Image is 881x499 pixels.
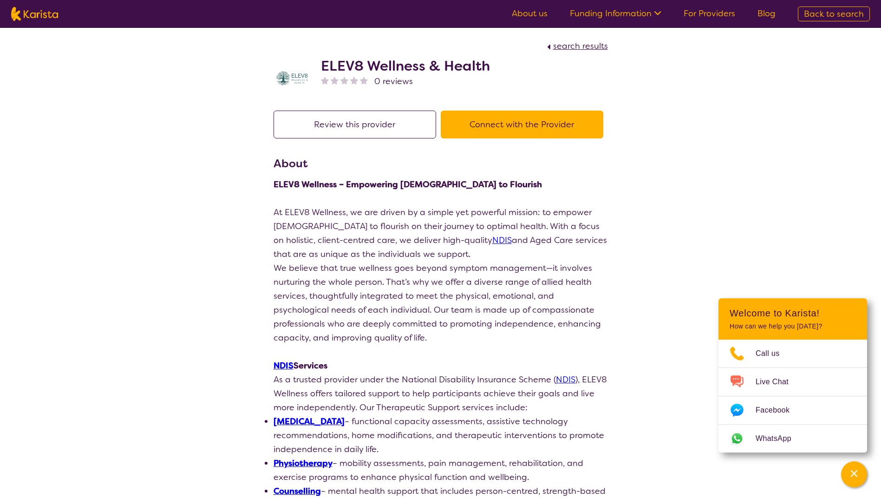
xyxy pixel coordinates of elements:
[274,111,436,138] button: Review this provider
[757,8,776,19] a: Blog
[718,340,867,453] ul: Choose channel
[274,456,608,484] li: – mobility assessments, pain management, rehabilitation, and exercise programs to enhance physica...
[684,8,735,19] a: For Providers
[553,40,608,52] span: search results
[331,76,339,84] img: nonereviewstar
[274,261,608,345] p: We believe that true wellness goes beyond symptom management—it involves nurturing the whole pers...
[274,414,608,456] li: – functional capacity assessments, assistive technology recommendations, home modifications, and ...
[350,76,358,84] img: nonereviewstar
[274,360,294,371] a: NDIS
[756,375,800,389] span: Live Chat
[274,486,321,497] a: Counselling
[756,432,803,446] span: WhatsApp
[360,76,368,84] img: nonereviewstar
[274,416,345,427] a: [MEDICAL_DATA]
[441,119,608,130] a: Connect with the Provider
[556,374,575,385] a: NDIS
[274,205,608,261] p: At ELEV8 Wellness, we are driven by a simple yet powerful mission: to empower [DEMOGRAPHIC_DATA] ...
[274,373,608,414] p: As a trusted provider under the National Disability Insurance Scheme ( ), ELEV8 Wellness offers t...
[756,347,791,361] span: Call us
[274,155,608,172] h3: About
[841,461,867,487] button: Channel Menu
[321,76,329,84] img: nonereviewstar
[340,76,348,84] img: nonereviewstar
[274,119,441,130] a: Review this provider
[11,7,58,21] img: Karista logo
[274,458,333,469] a: Physiotherapy
[718,298,867,453] div: Channel Menu
[512,8,548,19] a: About us
[492,235,512,246] a: NDIS
[274,179,542,190] strong: ELEV8 Wellness – Empowering [DEMOGRAPHIC_DATA] to Flourish
[730,322,856,330] p: How can we help you [DATE]?
[441,111,603,138] button: Connect with the Provider
[321,58,490,74] h2: ELEV8 Wellness & Health
[545,40,608,52] a: search results
[570,8,661,19] a: Funding Information
[718,425,867,453] a: Web link opens in a new tab.
[798,7,870,21] a: Back to search
[274,60,311,97] img: yihuczgmrom8nsaxakka.jpg
[730,308,856,319] h2: Welcome to Karista!
[274,360,327,371] strong: Services
[756,403,801,417] span: Facebook
[804,8,864,20] span: Back to search
[374,74,413,88] span: 0 reviews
